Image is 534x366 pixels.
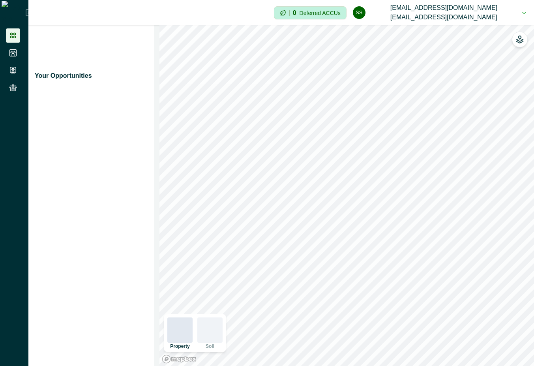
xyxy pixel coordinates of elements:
img: Logo [2,1,26,24]
p: Soil [206,344,214,349]
p: Your Opportunities [35,71,92,81]
p: Property [170,344,189,349]
p: 0 [293,10,296,16]
a: Mapbox logo [162,355,197,364]
p: Deferred ACCUs [300,10,341,16]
